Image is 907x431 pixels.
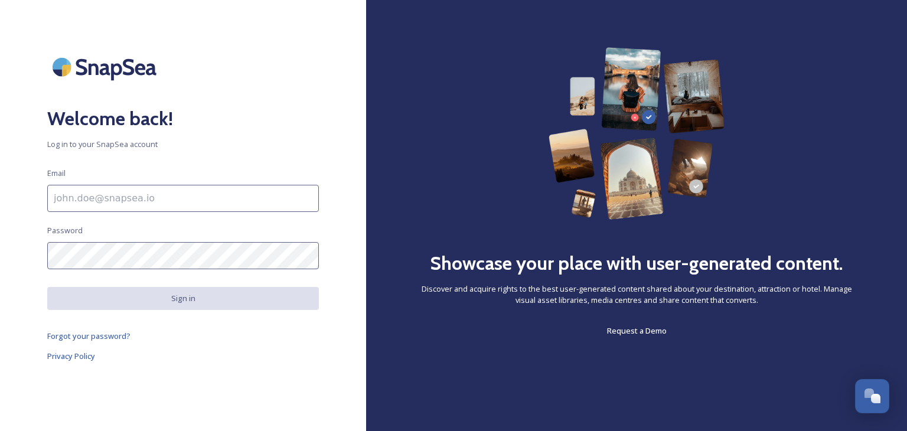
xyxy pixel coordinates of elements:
img: 63b42ca75bacad526042e722_Group%20154-p-800.png [549,47,725,220]
span: Forgot your password? [47,331,130,341]
span: Discover and acquire rights to the best user-generated content shared about your destination, att... [413,283,860,306]
span: Privacy Policy [47,351,95,361]
span: Log in to your SnapSea account [47,139,319,150]
a: Request a Demo [607,324,667,338]
img: SnapSea Logo [47,47,165,87]
span: Password [47,225,83,236]
span: Email [47,168,66,179]
a: Forgot your password? [47,329,319,343]
span: Request a Demo [607,325,667,336]
button: Open Chat [855,379,889,413]
h2: Showcase your place with user-generated content. [430,249,843,277]
button: Sign in [47,287,319,310]
a: Privacy Policy [47,349,319,363]
h2: Welcome back! [47,105,319,133]
input: john.doe@snapsea.io [47,185,319,212]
